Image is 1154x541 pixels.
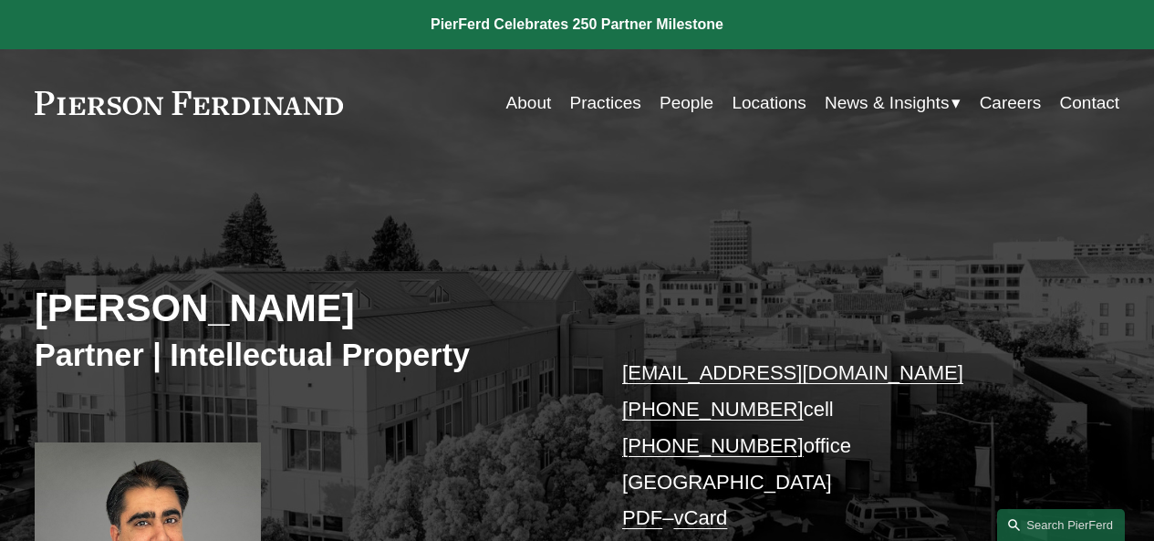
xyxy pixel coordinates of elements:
[997,509,1125,541] a: Search this site
[1060,86,1120,120] a: Contact
[622,398,804,421] a: [PHONE_NUMBER]
[622,361,963,384] a: [EMAIL_ADDRESS][DOMAIN_NAME]
[660,86,713,120] a: People
[35,286,577,332] h2: [PERSON_NAME]
[506,86,552,120] a: About
[825,86,961,120] a: folder dropdown
[673,506,727,529] a: vCard
[35,336,577,374] h3: Partner | Intellectual Property
[622,506,662,529] a: PDF
[732,86,806,120] a: Locations
[622,434,804,457] a: [PHONE_NUMBER]
[825,88,949,119] span: News & Insights
[980,86,1042,120] a: Careers
[622,355,1074,536] p: cell office [GEOGRAPHIC_DATA] –
[570,86,641,120] a: Practices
